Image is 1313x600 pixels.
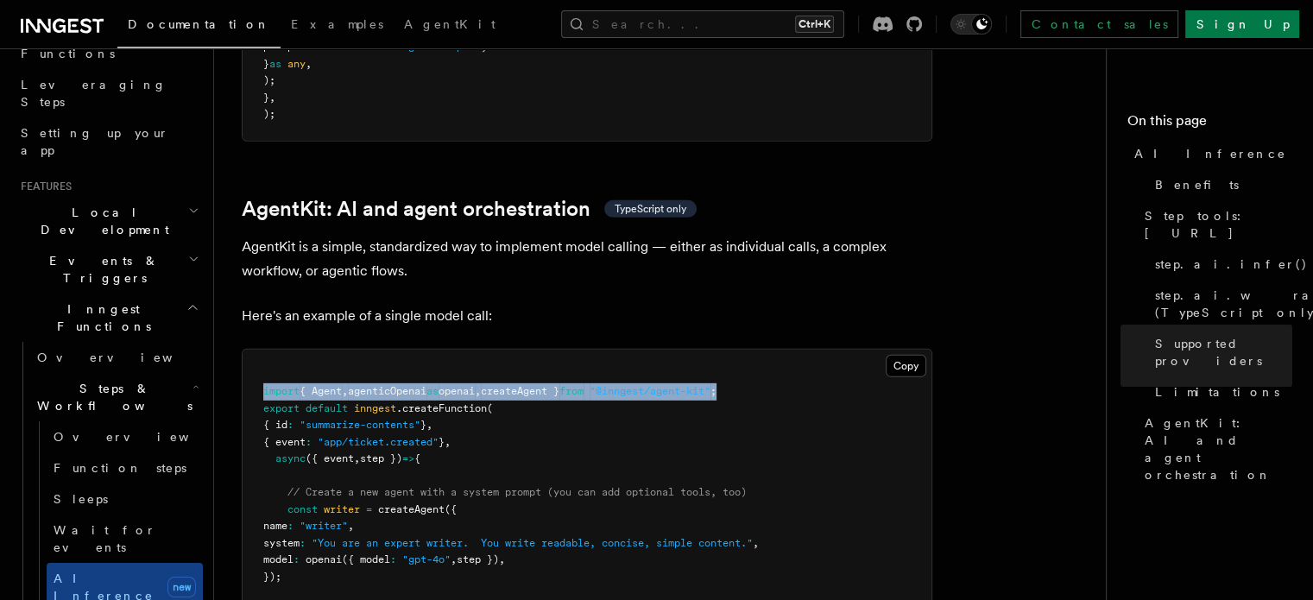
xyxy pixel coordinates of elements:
a: AgentKit [394,5,506,47]
button: Events & Triggers [14,245,203,294]
span: step.ai.infer() [1155,256,1308,273]
span: , [306,58,312,70]
span: Documentation [128,17,270,31]
span: export [263,402,300,414]
span: agenticOpenai [348,385,426,397]
a: Documentation [117,5,281,48]
a: Overview [30,342,203,373]
span: Benefits [1155,176,1239,193]
span: "writer" [300,520,348,532]
span: , [475,385,481,397]
span: { [414,452,420,464]
a: Sleeps [47,483,203,515]
span: Overview [37,351,215,364]
span: from [559,385,584,397]
a: step.ai.infer() [1148,249,1292,280]
span: { Agent [300,385,342,397]
a: Overview [47,421,203,452]
a: Supported providers [1148,328,1292,376]
a: Benefits [1148,169,1292,200]
span: Limitations [1155,383,1279,401]
span: ({ [445,503,457,515]
span: : [287,419,294,431]
span: Function steps [54,461,186,475]
span: default [306,402,348,414]
span: model [263,553,294,565]
span: } [420,419,426,431]
span: , [451,553,457,565]
span: Setting up your app [21,126,169,157]
span: , [354,452,360,464]
span: as [269,58,281,70]
span: as [426,385,439,397]
span: Supported providers [1155,335,1292,369]
span: Overview [54,430,231,444]
span: , [342,385,348,397]
span: : [390,553,396,565]
span: } [439,436,445,448]
a: AgentKit: AI and agent orchestration [1138,407,1292,490]
span: Steps & Workflows [30,380,193,414]
a: AI Inference [1127,138,1292,169]
span: .createFunction [396,402,487,414]
span: "You are an expert writer. You write readable, concise, simple content." [312,537,753,549]
span: }); [263,571,281,583]
span: Leveraging Steps [21,78,167,109]
a: Step tools: [URL] [1138,200,1292,249]
span: , [753,537,759,549]
span: ; [710,385,716,397]
span: any [287,58,306,70]
span: const [287,503,318,515]
span: , [348,520,354,532]
a: Setting up your app [14,117,203,166]
span: TypeScript only [615,202,686,216]
span: : [294,553,300,565]
span: Examples [291,17,383,31]
span: AgentKit [404,17,496,31]
span: Features [14,180,72,193]
span: , [499,553,505,565]
span: openai [439,385,475,397]
span: } [263,58,269,70]
button: Local Development [14,197,203,245]
p: AgentKit is a simple, standardized way to implement model calling — either as individual calls, a... [242,235,932,283]
button: Search...Ctrl+K [561,10,844,38]
span: , [269,92,275,104]
button: Toggle dark mode [950,14,992,35]
span: ); [263,108,275,120]
span: openai [306,553,342,565]
span: Step tools: [URL] [1145,207,1292,242]
button: Inngest Functions [14,294,203,342]
span: new [167,577,196,597]
span: , [426,419,432,431]
a: Wait for events [47,515,203,563]
button: Copy [886,355,926,377]
span: writer [324,503,360,515]
a: AgentKit: AI and agent orchestrationTypeScript only [242,197,697,221]
span: AI Inference [1134,145,1286,162]
button: Steps & Workflows [30,373,203,421]
span: "app/ticket.created" [318,436,439,448]
span: ); [263,74,275,86]
span: createAgent [378,503,445,515]
span: , [445,436,451,448]
span: : [300,537,306,549]
a: Function steps [47,452,203,483]
span: "gpt-4o" [402,553,451,565]
span: // Create a new agent with a system prompt (you can add optional tools, too) [287,486,747,498]
span: : [287,520,294,532]
span: AgentKit: AI and agent orchestration [1145,414,1292,483]
span: ( [487,402,493,414]
a: Leveraging Steps [14,69,203,117]
span: => [402,452,414,464]
span: : [306,436,312,448]
a: step.ai.wrap() (TypeScript only) [1148,280,1292,328]
p: Here's an example of a single model call: [242,304,932,328]
span: } [263,92,269,104]
kbd: Ctrl+K [795,16,834,33]
span: Events & Triggers [14,252,188,287]
a: Examples [281,5,394,47]
span: { id [263,419,287,431]
a: Limitations [1148,376,1292,407]
span: step }) [457,553,499,565]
